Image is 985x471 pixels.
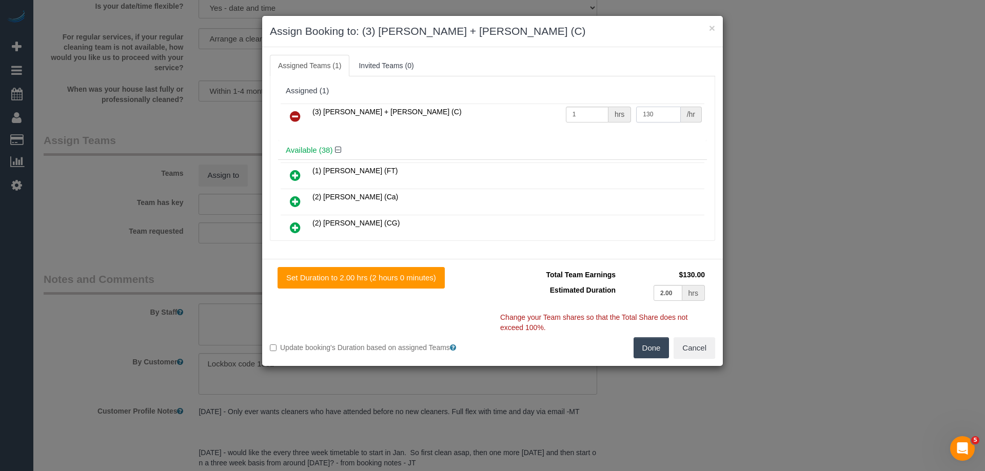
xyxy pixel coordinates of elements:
[674,337,715,359] button: Cancel
[682,285,705,301] div: hrs
[312,167,398,175] span: (1) [PERSON_NAME] (FT)
[500,267,618,282] td: Total Team Earnings
[350,55,422,76] a: Invited Teams (0)
[618,267,707,282] td: $130.00
[681,107,702,122] div: /hr
[312,108,462,116] span: (3) [PERSON_NAME] + [PERSON_NAME] (C)
[270,55,349,76] a: Assigned Teams (1)
[312,219,400,227] span: (2) [PERSON_NAME] (CG)
[270,344,277,351] input: Update booking's Duration based on assigned Teams
[270,342,485,353] label: Update booking's Duration based on assigned Teams
[550,286,616,294] span: Estimated Duration
[278,267,445,289] button: Set Duration to 2.00 hrs (2 hours 0 minutes)
[312,193,398,201] span: (2) [PERSON_NAME] (Ca)
[286,87,699,95] div: Assigned (1)
[634,337,669,359] button: Done
[270,24,715,39] h3: Assign Booking to: (3) [PERSON_NAME] + [PERSON_NAME] (C)
[971,436,979,444] span: 5
[608,107,631,122] div: hrs
[286,146,699,155] h4: Available (38)
[709,23,715,33] button: ×
[950,436,975,461] iframe: Intercom live chat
